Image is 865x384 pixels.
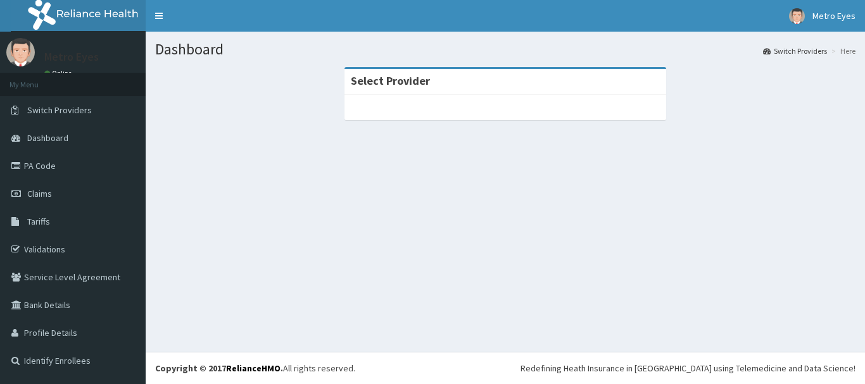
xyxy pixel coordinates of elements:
strong: Select Provider [351,73,430,88]
a: RelianceHMO [226,362,281,374]
span: Tariffs [27,216,50,227]
span: Metro Eyes [812,10,856,22]
span: Switch Providers [27,104,92,116]
img: User Image [6,38,35,66]
a: Switch Providers [763,46,827,56]
div: Redefining Heath Insurance in [GEOGRAPHIC_DATA] using Telemedicine and Data Science! [521,362,856,375]
a: Online [44,69,75,78]
span: Claims [27,188,52,199]
img: User Image [789,8,805,24]
p: Metro Eyes [44,51,99,63]
strong: Copyright © 2017 . [155,362,283,374]
footer: All rights reserved. [146,352,865,384]
h1: Dashboard [155,41,856,58]
li: Here [828,46,856,56]
span: Dashboard [27,132,68,144]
